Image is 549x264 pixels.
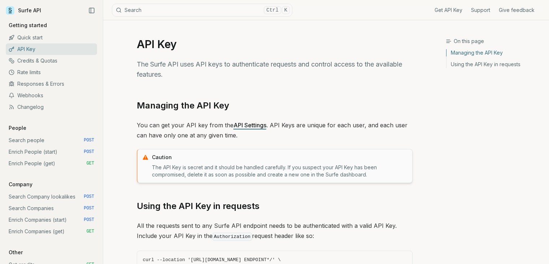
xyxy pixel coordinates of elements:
a: Webhooks [6,90,97,101]
span: POST [84,205,94,211]
a: Enrich People (start) POST [6,146,97,158]
a: Enrich People (get) GET [6,158,97,169]
p: Caution [152,154,408,161]
h3: On this page [446,38,543,45]
span: POST [84,137,94,143]
p: Company [6,181,35,188]
a: Enrich Companies (get) GET [6,226,97,237]
a: Search Companies POST [6,203,97,214]
kbd: K [282,6,290,14]
kbd: Ctrl [264,6,281,14]
a: Give feedback [499,7,535,14]
span: POST [84,217,94,223]
a: Quick start [6,32,97,43]
p: All the requests sent to any Surfe API endpoint needs to be authenticated with a valid API Key. I... [137,221,413,242]
a: API Key [6,43,97,55]
a: Rate limits [6,67,97,78]
p: Getting started [6,22,50,29]
p: You can get your API key from the . API Keys are unique for each user, and each user can have onl... [137,120,413,140]
a: Using the API Key in requests [446,59,543,68]
a: Using the API Key in requests [137,200,260,212]
button: SearchCtrlK [112,4,292,17]
a: Changelog [6,101,97,113]
span: POST [84,194,94,200]
p: People [6,124,29,132]
code: Authorization [213,233,252,241]
a: Get API Key [435,7,462,14]
p: Other [6,249,26,256]
a: Managing the API Key [137,100,229,111]
p: The Surfe API uses API keys to authenticate requests and control access to the available features. [137,59,413,80]
a: Search Company lookalikes POST [6,191,97,203]
span: POST [84,149,94,155]
a: Enrich Companies (start) POST [6,214,97,226]
a: Managing the API Key [446,49,543,59]
a: Responses & Errors [6,78,97,90]
button: Collapse Sidebar [86,5,97,16]
h1: API Key [137,38,413,51]
span: GET [86,161,94,166]
a: API Settings [234,122,266,129]
a: Credits & Quotas [6,55,97,67]
p: The API Key is secret and it should be handled carefully. If you suspect your API Key has been co... [152,164,408,178]
span: GET [86,229,94,234]
a: Surfe API [6,5,41,16]
a: Search people POST [6,135,97,146]
a: Support [471,7,490,14]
